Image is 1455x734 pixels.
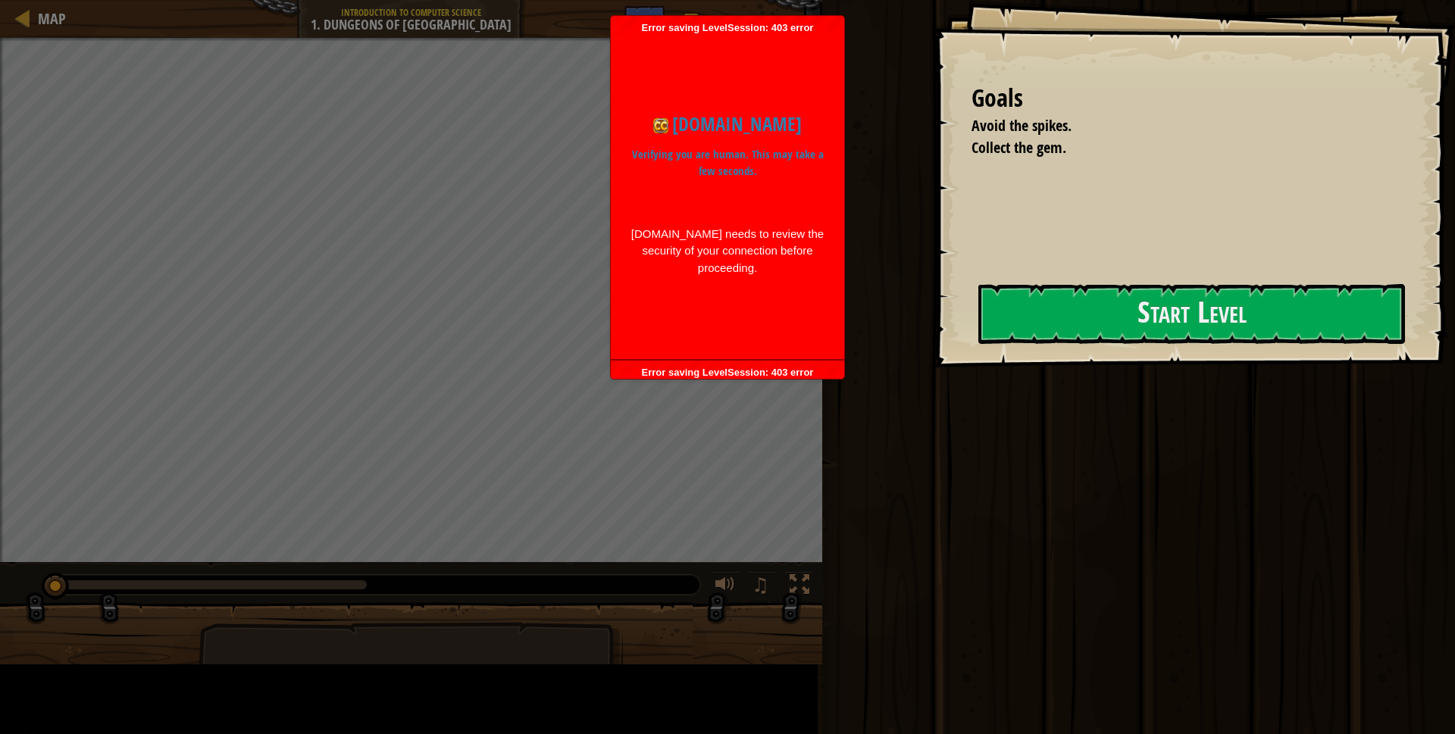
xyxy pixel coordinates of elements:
[38,8,66,29] span: Map
[751,573,768,596] span: ♫
[672,6,795,42] button: Game Menu
[701,11,786,31] span: Game Menu
[630,146,825,180] p: Verifying you are human. This may take a few seconds.
[972,115,1072,136] span: Avoid the spikes.
[632,11,657,26] span: Hints
[748,571,776,602] button: ♫
[653,118,668,133] img: Icon for codecombat.com
[30,8,66,29] a: Map
[618,22,837,352] span: Error saving LevelSession: 403 error
[630,110,825,139] h1: [DOMAIN_NAME]
[972,137,1066,158] span: Collect the gem.
[710,571,740,602] button: Adjust volume
[978,284,1405,344] button: Start Level
[630,226,825,277] div: [DOMAIN_NAME] needs to review the security of your connection before proceeding.
[953,115,1398,137] li: Avoid the spikes.
[953,137,1398,159] li: Collect the gem.
[618,367,837,500] span: Error saving LevelSession: 403 error
[784,571,815,602] button: Toggle fullscreen
[972,81,1402,116] div: Goals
